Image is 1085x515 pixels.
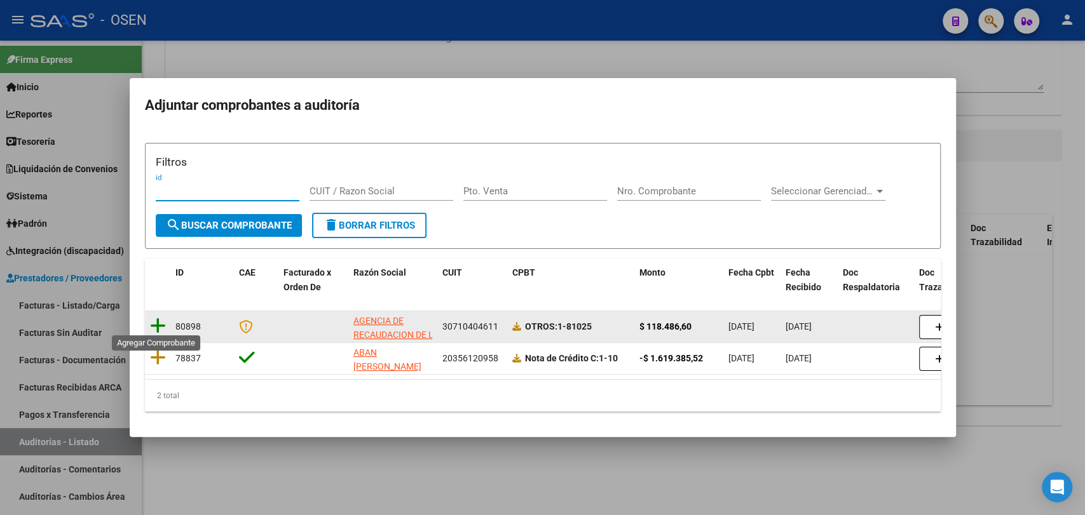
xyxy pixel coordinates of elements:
[145,93,941,117] h2: Adjuntar comprobantes a auditoría
[786,267,821,292] span: Fecha Recibido
[728,353,754,363] span: [DATE]
[166,220,292,231] span: Buscar Comprobante
[175,353,201,363] span: 78837
[843,267,900,292] span: Doc Respaldatoria
[512,267,535,278] span: CPBT
[324,220,415,231] span: Borrar Filtros
[919,267,971,292] span: Doc Trazabilidad
[348,259,437,301] datatable-header-cell: Razón Social
[239,267,256,278] span: CAE
[781,259,838,301] datatable-header-cell: Fecha Recibido
[283,267,331,292] span: Facturado x Orden De
[442,267,462,278] span: CUIT
[437,259,507,301] datatable-header-cell: CUIT
[278,259,348,301] datatable-header-cell: Facturado x Orden De
[170,259,234,301] datatable-header-cell: ID
[175,321,201,331] span: 80898
[525,353,599,363] span: Nota de Crédito C:
[442,353,498,363] span: 20356120958
[525,321,592,331] strong: 1-81025
[639,321,692,331] strong: $ 118.486,60
[353,347,421,372] span: ABAN [PERSON_NAME]
[156,154,930,170] h3: Filtros
[634,259,723,301] datatable-header-cell: Monto
[914,259,990,301] datatable-header-cell: Doc Trazabilidad
[639,267,665,278] span: Monto
[166,217,181,232] mat-icon: search
[324,217,339,232] mat-icon: delete
[234,259,278,301] datatable-header-cell: CAE
[723,259,781,301] datatable-header-cell: Fecha Cpbt
[353,267,406,278] span: Razón Social
[838,259,914,301] datatable-header-cell: Doc Respaldatoria
[771,185,874,197] span: Seleccionar Gerenciador
[156,214,302,237] button: Buscar Comprobante
[145,380,941,411] div: 2 total
[1042,472,1072,502] div: Open Intercom Messenger
[728,321,754,331] span: [DATE]
[639,353,703,363] strong: -$ 1.619.385,52
[786,353,812,363] span: [DATE]
[786,321,812,331] span: [DATE]
[175,267,184,278] span: ID
[507,259,634,301] datatable-header-cell: CPBT
[525,353,618,363] strong: 1-10
[353,316,439,369] span: AGENCIA DE RECAUDACION DE LA PROVINCIA DE [GEOGRAPHIC_DATA]
[312,213,426,238] button: Borrar Filtros
[728,267,774,278] span: Fecha Cpbt
[442,321,498,331] span: 30710404611
[525,321,557,331] span: OTROS:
